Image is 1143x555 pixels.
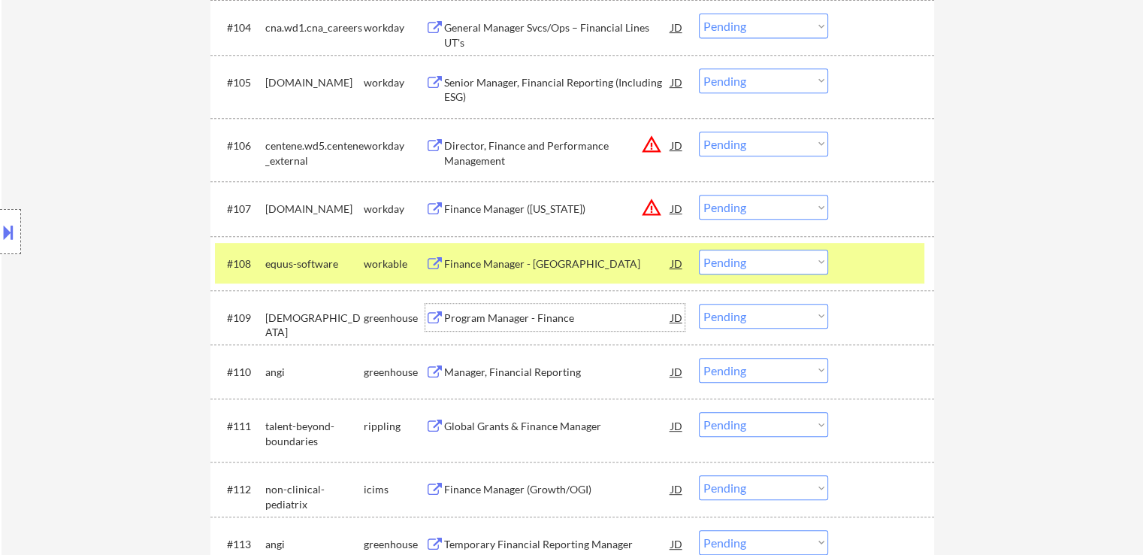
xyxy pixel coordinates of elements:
[227,537,253,552] div: #113
[227,482,253,497] div: #112
[670,358,685,385] div: JD
[364,202,425,217] div: workday
[364,256,425,271] div: workable
[444,419,671,434] div: Global Grants & Finance Manager
[265,537,364,552] div: angi
[364,138,425,153] div: workday
[444,20,671,50] div: General Manager Svcs/Ops – Financial Lines UT's
[265,202,364,217] div: [DOMAIN_NAME]
[364,20,425,35] div: workday
[227,75,253,90] div: #105
[444,537,671,552] div: Temporary Financial Reporting Manager
[364,311,425,326] div: greenhouse
[670,304,685,331] div: JD
[265,419,364,448] div: talent-beyond-boundaries
[444,256,671,271] div: Finance Manager - [GEOGRAPHIC_DATA]
[265,20,364,35] div: cna.wd1.cna_careers
[670,14,685,41] div: JD
[265,365,364,380] div: angi
[265,256,364,271] div: equus-software
[265,311,364,340] div: [DEMOGRAPHIC_DATA]
[444,75,671,105] div: Senior Manager, Financial Reporting (Including ESG)
[265,482,364,511] div: non-clinical-pediatrix
[670,475,685,502] div: JD
[670,412,685,439] div: JD
[227,20,253,35] div: #104
[364,482,425,497] div: icims
[641,197,662,218] button: warning_amber
[227,365,253,380] div: #110
[364,537,425,552] div: greenhouse
[670,195,685,222] div: JD
[444,365,671,380] div: Manager, Financial Reporting
[444,138,671,168] div: Director, Finance and Performance Management
[364,419,425,434] div: rippling
[364,75,425,90] div: workday
[670,250,685,277] div: JD
[444,202,671,217] div: Finance Manager ([US_STATE])
[444,482,671,497] div: Finance Manager (Growth/OGI)
[265,75,364,90] div: [DOMAIN_NAME]
[641,134,662,155] button: warning_amber
[227,419,253,434] div: #111
[444,311,671,326] div: Program Manager - Finance
[265,138,364,168] div: centene.wd5.centene_external
[670,68,685,96] div: JD
[670,132,685,159] div: JD
[364,365,425,380] div: greenhouse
